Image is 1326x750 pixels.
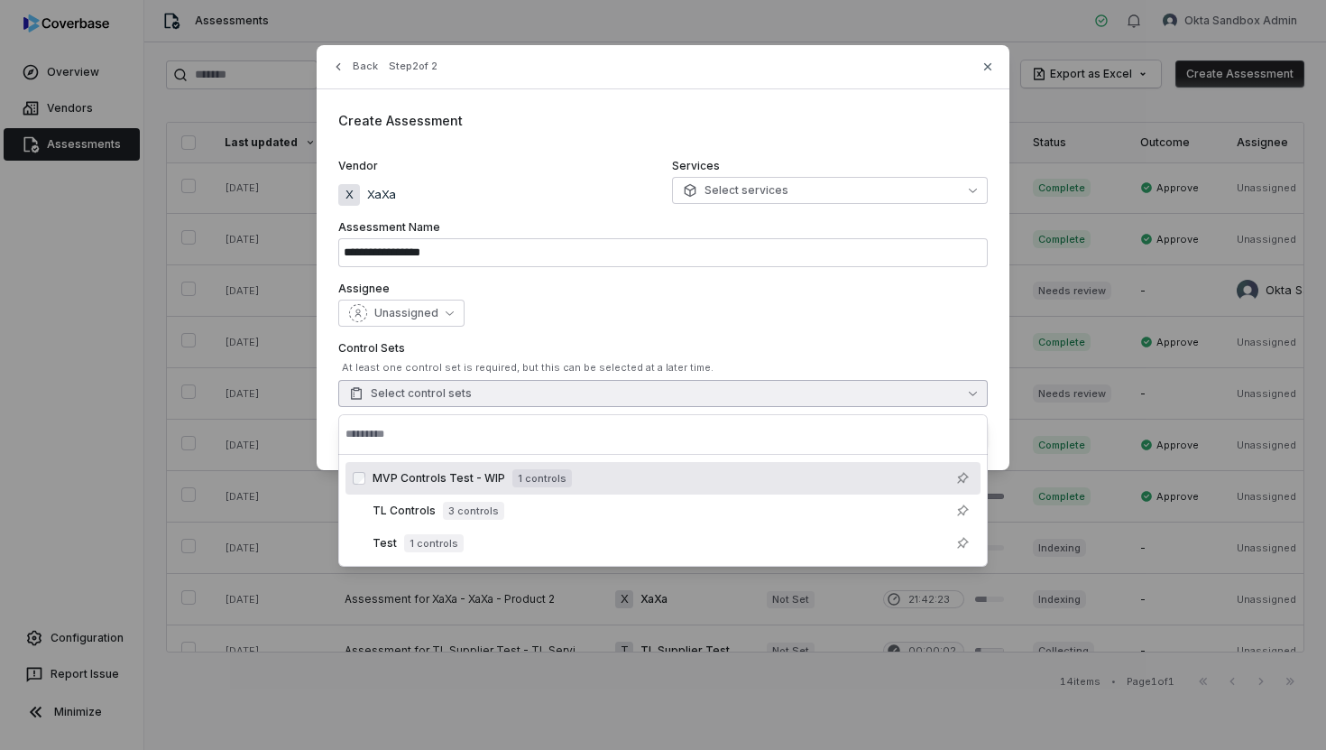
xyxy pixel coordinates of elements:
span: TL Controls [373,504,436,518]
p: XaXa [360,186,396,204]
div: Suggestions [338,455,988,567]
span: MVP Controls Test - WIP [373,471,505,486]
button: Back [326,51,383,83]
span: Select control sets [349,386,472,401]
label: Control Sets [338,341,988,356]
span: 1 controls [512,469,572,487]
span: Vendor [338,159,378,173]
span: Step 2 of 2 [389,60,437,73]
label: Assignee [338,282,988,296]
label: Assessment Name [338,220,988,235]
div: At least one control set is required, but this can be selected at a later time. [342,361,988,375]
label: Services [672,159,988,173]
span: Create Assessment [338,113,463,128]
span: Test [373,536,397,551]
span: 1 controls [404,534,464,552]
span: 3 controls [443,502,504,520]
span: Unassigned [374,306,438,320]
span: Select services [683,183,788,198]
